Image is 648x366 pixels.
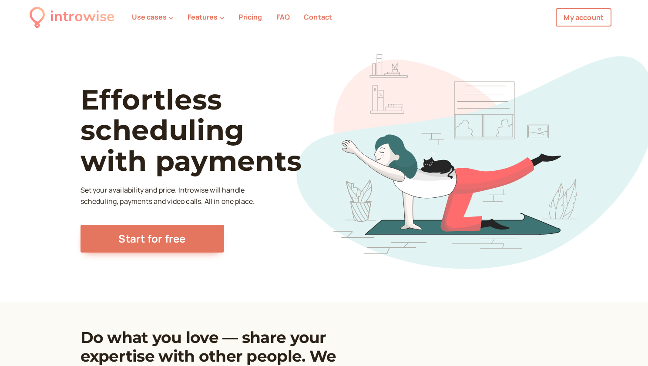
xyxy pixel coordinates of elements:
[50,5,114,29] div: introwise
[276,12,290,22] a: FAQ
[81,84,333,176] h1: Effortless scheduling with payments
[81,225,224,253] a: Start for free
[238,12,262,22] a: Pricing
[604,324,648,366] iframe: Chat Widget
[132,13,174,21] button: Use cases
[81,185,257,207] p: Set your availability and price. Introwise will handle scheduling, payments and video calls. All ...
[30,5,114,29] a: introwise
[304,12,332,22] a: Contact
[188,13,225,21] button: Features
[556,8,611,27] a: My account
